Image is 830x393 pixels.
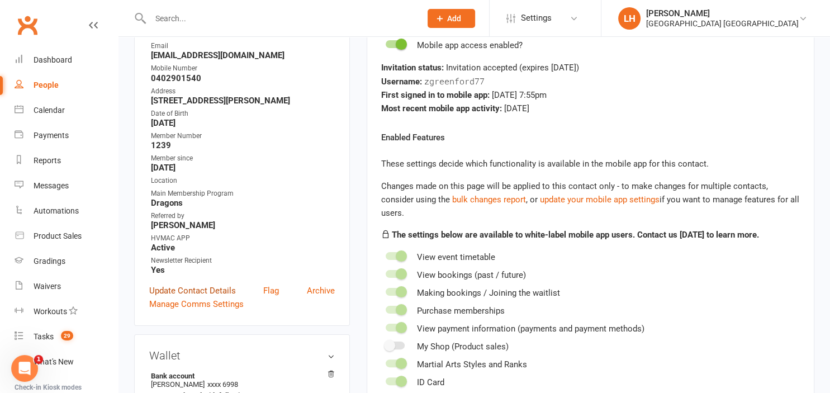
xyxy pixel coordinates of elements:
[151,372,329,380] strong: Bank account
[15,123,118,148] a: Payments
[540,195,660,205] a: update your mobile app settings
[452,195,526,205] a: bulk changes report
[34,106,65,115] div: Calendar
[151,163,335,173] strong: [DATE]
[263,284,279,297] a: Flag
[447,14,461,23] span: Add
[417,359,527,370] span: Martial Arts Styles and Ranks
[34,156,61,165] div: Reports
[618,7,641,30] div: LH
[151,96,335,106] strong: [STREET_ADDRESS][PERSON_NAME]
[151,118,335,128] strong: [DATE]
[15,173,118,198] a: Messages
[151,265,335,275] strong: Yes
[15,73,118,98] a: People
[381,103,502,113] strong: Most recent mobile app activity:
[34,282,61,291] div: Waivers
[151,188,335,199] div: Main Membership Program
[521,6,552,31] span: Settings
[15,224,118,249] a: Product Sales
[417,342,509,352] span: My Shop (Product sales)
[381,157,800,171] p: These settings decide which functionality is available in the mobile app for this contact.
[15,349,118,375] a: What's New
[504,103,529,113] span: [DATE]
[519,63,579,73] span: (expires [DATE] )
[417,252,495,262] span: View event timetable
[151,233,335,244] div: HVMAC APP
[381,63,444,73] strong: Invitation status:
[646,8,799,18] div: [PERSON_NAME]
[34,206,79,215] div: Automations
[34,231,82,240] div: Product Sales
[15,98,118,123] a: Calendar
[424,75,485,87] span: zgreenford77
[61,331,73,340] span: 29
[428,9,475,28] button: Add
[151,220,335,230] strong: [PERSON_NAME]
[417,39,523,52] div: Mobile app access enabled?
[15,324,118,349] a: Tasks 29
[151,211,335,221] div: Referred by
[381,90,490,100] strong: First signed in to mobile app:
[34,357,74,366] div: What's New
[15,48,118,73] a: Dashboard
[34,181,69,190] div: Messages
[417,377,444,387] span: ID Card
[149,297,244,311] a: Manage Comms Settings
[34,355,43,364] span: 1
[15,274,118,299] a: Waivers
[151,86,335,97] div: Address
[149,284,236,297] a: Update Contact Details
[381,179,800,220] div: Changes made on this page will be applied to this contact only - to make changes for multiple con...
[151,108,335,119] div: Date of Birth
[151,176,335,186] div: Location
[381,131,445,144] label: Enabled Features
[15,299,118,324] a: Workouts
[34,131,69,140] div: Payments
[151,140,335,150] strong: 1239
[381,77,422,87] strong: Username:
[207,380,238,389] span: xxxx 6998
[417,324,644,334] span: View payment information (payments and payment methods)
[381,61,800,74] div: Invitation accepted
[34,257,65,266] div: Gradings
[151,131,335,141] div: Member Number
[15,249,118,274] a: Gradings
[381,88,800,102] div: [DATE] 7:55pm
[151,41,335,51] div: Email
[11,355,38,382] iframe: Intercom live chat
[452,195,540,205] span: , or
[34,81,59,89] div: People
[34,55,72,64] div: Dashboard
[417,288,560,298] span: Making bookings / Joining the waitlist
[392,230,759,240] strong: The settings below are available to white-label mobile app users. Contact us [DATE] to learn more.
[646,18,799,29] div: [GEOGRAPHIC_DATA] [GEOGRAPHIC_DATA]
[151,63,335,74] div: Mobile Number
[151,73,335,83] strong: 0402901540
[417,306,505,316] span: Purchase memberships
[151,153,335,164] div: Member since
[149,349,335,362] h3: Wallet
[15,148,118,173] a: Reports
[13,11,41,39] a: Clubworx
[34,307,67,316] div: Workouts
[151,243,335,253] strong: Active
[15,198,118,224] a: Automations
[307,284,335,297] a: Archive
[151,50,335,60] strong: [EMAIL_ADDRESS][DOMAIN_NAME]
[417,270,526,280] span: View bookings (past / future)
[147,11,413,26] input: Search...
[151,255,335,266] div: Newsletter Recipient
[151,198,335,208] strong: Dragons
[34,332,54,341] div: Tasks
